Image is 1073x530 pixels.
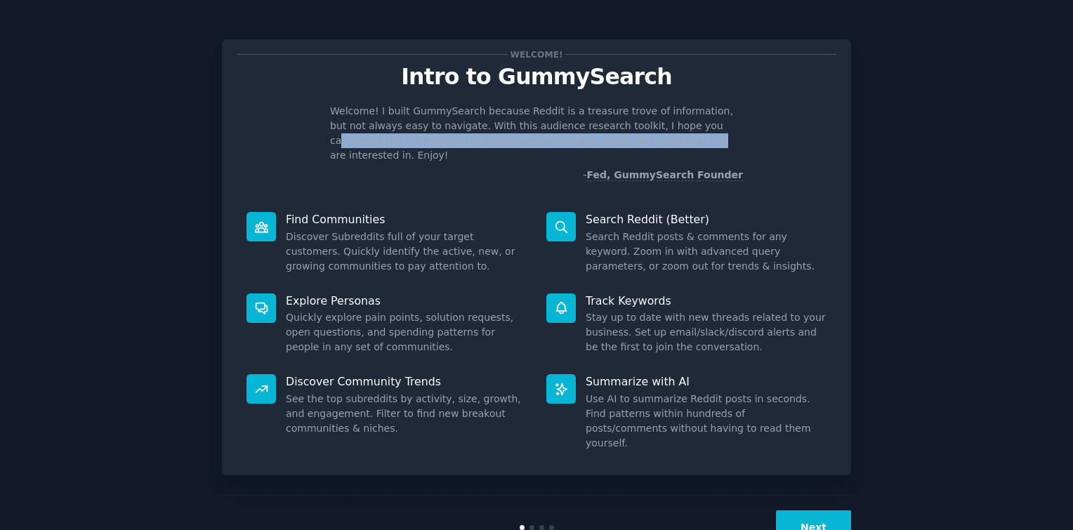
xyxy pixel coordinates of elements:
dd: Stay up to date with new threads related to your business. Set up email/slack/discord alerts and ... [586,310,827,355]
dd: Use AI to summarize Reddit posts in seconds. Find patterns within hundreds of posts/comments with... [586,392,827,451]
dd: Search Reddit posts & comments for any keyword. Zoom in with advanced query parameters, or zoom o... [586,230,827,274]
dd: See the top subreddits by activity, size, growth, and engagement. Filter to find new breakout com... [286,392,527,436]
a: Fed, GummySearch Founder [586,169,743,181]
p: Find Communities [286,212,527,227]
div: - [583,168,743,183]
dd: Quickly explore pain points, solution requests, open questions, and spending patterns for people ... [286,310,527,355]
dd: Discover Subreddits full of your target customers. Quickly identify the active, new, or growing c... [286,230,527,274]
span: Welcome! [508,47,565,62]
p: Search Reddit (Better) [586,212,827,227]
p: Discover Community Trends [286,374,527,389]
p: Explore Personas [286,293,527,308]
p: Summarize with AI [586,374,827,389]
p: Welcome! I built GummySearch because Reddit is a treasure trove of information, but not always ea... [330,104,743,163]
p: Track Keywords [586,293,827,308]
p: Intro to GummySearch [237,65,836,89]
